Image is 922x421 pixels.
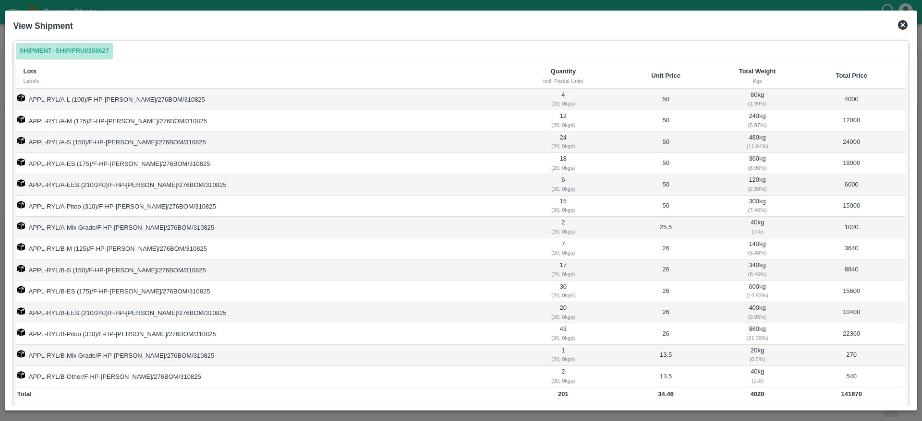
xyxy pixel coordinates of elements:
b: 4020 [751,390,764,398]
td: 240 kg [718,110,797,131]
td: APPL-RYL/A-Pitoo (310)/F-HP-[PERSON_NAME]/276BOM/310825 [16,196,513,217]
div: Kgs [726,77,789,85]
img: box [17,350,25,358]
img: box [17,243,25,251]
td: 2 [512,217,614,238]
div: ( 1.99 %) [719,99,795,108]
div: ( 20, 0 kgs) [514,355,612,363]
b: Total [17,390,32,398]
td: 400 kg [718,302,797,323]
td: 540 [797,366,906,387]
div: ( 20, 0 kgs) [514,291,612,300]
img: box [17,307,25,315]
td: 4 [512,89,614,110]
td: 50 [614,110,718,131]
b: 201 [558,390,569,398]
img: box [17,94,25,102]
div: ( 20, 0 kgs) [514,270,612,279]
td: 7 [512,238,614,259]
td: 22360 [797,323,906,344]
div: ( 1 %) [719,376,795,385]
td: 4000 [797,89,906,110]
td: 17 [512,259,614,281]
td: APPL-RYL/B-M (125)/F-HP-[PERSON_NAME]/276BOM/310825 [16,238,513,259]
td: APPL-RYL/B-Pitoo (310)/F-HP-[PERSON_NAME]/276BOM/310825 [16,323,513,344]
td: 13.5 [614,366,718,387]
td: 600 kg [718,281,797,302]
td: 50 [614,153,718,174]
img: box [17,137,25,144]
td: 3640 [797,238,906,259]
td: 270 [797,345,906,366]
div: ( 20, 0 kgs) [514,206,612,214]
td: APPL-RYL/B-S (150)/F-HP-[PERSON_NAME]/276BOM/310825 [16,259,513,281]
td: APPL-RYL/A-Mix Grade/F-HP-[PERSON_NAME]/276BOM/310825 [16,217,513,238]
a: Shipment -SHIP/FRUI/358627 [16,43,113,59]
td: 50 [614,131,718,152]
td: 140 kg [718,238,797,259]
td: 43 [512,323,614,344]
div: ( 20, 0 kgs) [514,313,612,321]
td: 10400 [797,302,906,323]
td: 860 kg [718,323,797,344]
img: box [17,222,25,230]
td: 360 kg [718,153,797,174]
div: ( 20, 0 kgs) [514,142,612,151]
td: APPL-RYL/A-S (150)/F-HP-[PERSON_NAME]/276BOM/310825 [16,131,513,152]
img: box [17,328,25,336]
td: 26 [614,238,718,259]
img: box [17,158,25,166]
td: 50 [614,174,718,195]
b: Lots [24,68,36,75]
div: ( 5.97 %) [719,121,795,129]
div: ( 20, 0 kgs) [514,227,612,236]
div: ( 8.96 %) [719,164,795,172]
td: 2 [512,366,614,387]
div: ( 20, 0 kgs) [514,376,612,385]
div: ( 20, 0 kgs) [514,121,612,129]
div: ( 1 %) [719,227,795,236]
td: 12000 [797,110,906,131]
td: 6 [512,174,614,195]
td: 26 [614,323,718,344]
td: 18000 [797,153,906,174]
div: ( 2.99 %) [719,185,795,193]
b: Total Weight [739,68,776,75]
td: 13.5 [614,345,718,366]
b: Quantity [550,68,576,75]
img: box [17,371,25,379]
td: 50 [614,196,718,217]
b: Total Price [836,72,867,79]
td: APPL-RYL/B-EES (210/240)/F-HP-[PERSON_NAME]/276BOM/310825 [16,302,513,323]
td: 40 kg [718,217,797,238]
div: ( 0.5 %) [719,355,795,363]
b: 34.46 [658,390,674,398]
td: 15000 [797,196,906,217]
div: Labels [24,77,505,85]
div: ( 20, 0 kgs) [514,248,612,257]
td: 25.5 [614,217,718,238]
img: box [17,286,25,293]
td: 26 [614,281,718,302]
div: ( 21.39 %) [719,334,795,342]
td: 300 kg [718,196,797,217]
img: box [17,201,25,209]
td: 1020 [797,217,906,238]
td: 24 [512,131,614,152]
td: APPL-RYL/A-M (125)/F-HP-[PERSON_NAME]/276BOM/310825 [16,110,513,131]
b: Unit Price [651,72,680,79]
td: 8840 [797,259,906,281]
div: ( 7.46 %) [719,206,795,214]
td: 30 [512,281,614,302]
div: ( 9.95 %) [719,313,795,321]
td: APPL-RYL/B-ES (175)/F-HP-[PERSON_NAME]/276BOM/310825 [16,281,513,302]
td: 15600 [797,281,906,302]
td: 480 kg [718,131,797,152]
td: APPL-RYL/A-ES (175)/F-HP-[PERSON_NAME]/276BOM/310825 [16,153,513,174]
div: incl. Partial Units [520,77,606,85]
td: 340 kg [718,259,797,281]
td: 40 kg [718,366,797,387]
td: APPL-RYL/B-Mix Grade/F-HP-[PERSON_NAME]/276BOM/310825 [16,345,513,366]
td: APPL-RYL/A-EES (210/240)/F-HP-[PERSON_NAME]/276BOM/310825 [16,174,513,195]
img: box [17,116,25,123]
